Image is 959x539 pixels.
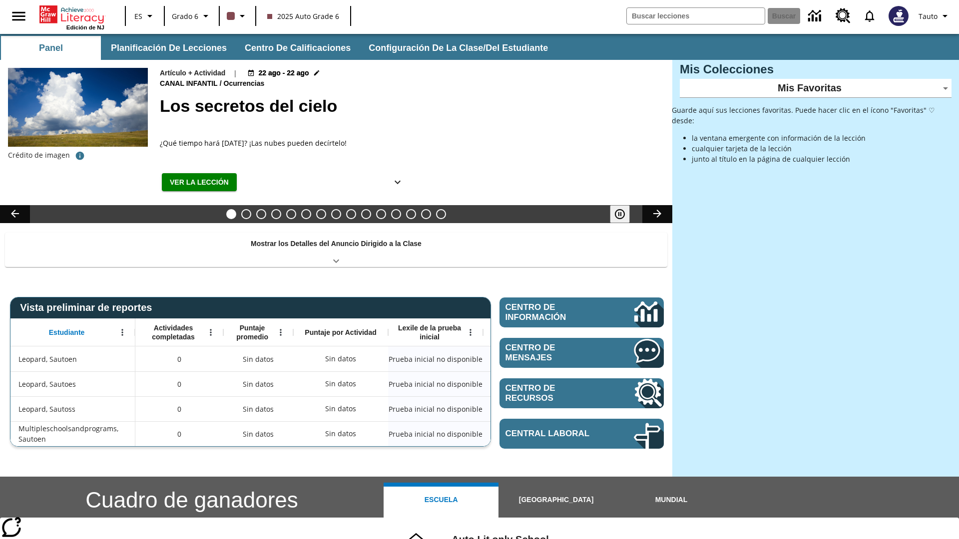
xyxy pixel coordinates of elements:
[376,209,386,219] button: Diapositiva 11 La invasión de los CD con Internet
[692,143,952,154] li: cualquier tarjeta de la lección
[1,36,101,60] button: Panel
[361,209,371,219] button: Diapositiva 10 La moda en la antigua Roma
[115,325,130,340] button: Abrir menú
[251,239,422,249] p: Mostrar los Detalles del Anuncio Dirigido a la Clase
[18,354,77,364] span: Leopard, Sautoen
[18,404,75,414] span: Leopard, Sautoss
[220,79,222,87] span: /
[361,36,556,60] button: Configuración de la clase/del estudiante
[203,325,218,340] button: Abrir menú
[320,424,361,444] div: Sin datos, Multipleschoolsandprograms, Sautoen
[160,68,225,78] p: Artículo + Actividad
[499,297,664,327] a: Centro de información
[384,483,498,518] button: Escuela
[49,328,85,337] span: Estudiante
[20,302,157,313] span: Vista preliminar de reportes
[8,68,148,147] img: cielo azul con nubes altas y grandes sobre un campo verde
[919,11,938,21] span: Tauto
[499,338,664,368] a: Centro de mensajes
[135,396,223,421] div: 0, Leopard, Sautoss
[259,68,309,78] span: 22 ago - 22 ago
[672,105,952,126] p: Guarde aquí sus lecciones favoritas. Puede hacer clic en el ícono "Favoritas" ♡ desde:
[301,209,311,219] button: Diapositiva 6 ¿Los autos del futuro?
[70,147,90,165] button: Crédito de foto: Svetlana Lukienko/Shutterstock
[421,209,431,219] button: Diapositiva 14 En memoria de la jueza O'Connor
[505,343,604,363] span: Centro de mensajes
[267,11,339,21] span: 2025 Auto Grade 6
[223,371,293,396] div: Sin datos, Leopard, Sautoes
[883,3,915,29] button: Escoja un nuevo avatar
[857,3,883,29] a: Notificaciones
[238,374,279,394] span: Sin datos
[160,93,660,119] h2: Los secretos del cielo
[223,7,252,25] button: El color de la clase es café oscuro. Cambiar el color de la clase.
[505,302,600,322] span: Centro de información
[177,354,181,364] span: 0
[320,349,361,369] div: Sin datos, Leopard, Sautoen
[483,346,578,371] div: Sin datos, Leopard, Sautoen
[406,209,416,219] button: Diapositiva 13 ¡Hurra por el Día de la Constitución!
[4,1,33,31] button: Abrir el menú lateral
[135,346,223,371] div: 0, Leopard, Sautoen
[172,11,198,21] span: Grado 6
[505,383,604,403] span: Centro de recursos
[389,429,482,439] span: Prueba inicial no disponible, Multipleschoolsandprograms, Sautoen
[915,7,955,25] button: Perfil/Configuración
[238,399,279,419] span: Sin datos
[129,7,161,25] button: Lenguaje: ES, Selecciona un idioma
[889,6,909,26] img: Avatar
[499,378,664,408] a: Centro de recursos, Se abrirá en una pestaña nueva.
[627,8,765,24] input: Buscar campo
[316,209,326,219] button: Diapositiva 7 Los últimos colonos
[692,133,952,143] li: la ventana emergente con información de la lección
[680,79,952,98] div: Mis Favoritas
[389,404,482,414] span: Prueba inicial no disponible, Leopard, Sautoss
[160,138,410,148] div: ¿Qué tiempo hará [DATE]? ¡Las nubes pueden decírtelo!
[273,325,288,340] button: Abrir menú
[103,36,235,60] button: Planificación de lecciones
[223,421,293,446] div: Sin datos, Multipleschoolsandprograms, Sautoen
[233,68,237,78] span: |
[346,209,356,219] button: Diapositiva 9 La historia de terror del tomate
[393,323,466,341] span: Lexile de la prueba inicial
[483,396,578,421] div: Sin datos, Leopard, Sautoss
[614,483,729,518] button: Mundial
[389,354,482,364] span: Prueba inicial no disponible, Leopard, Sautoen
[224,78,267,89] span: Ocurrencias
[226,209,236,219] button: Diapositiva 1 Los secretos del cielo
[177,429,181,439] span: 0
[162,173,237,192] button: Ver la lección
[389,379,482,389] span: Prueba inicial no disponible, Leopard, Sautoes
[177,379,181,389] span: 0
[463,325,478,340] button: Abrir menú
[245,68,322,78] button: 22 ago - 22 ago Elegir fechas
[286,209,296,219] button: Diapositiva 5 Niños con trabajos sucios
[66,24,104,30] span: Edición de NJ
[498,483,613,518] button: [GEOGRAPHIC_DATA]
[8,8,339,19] body: Máximo 600 caracteres Presiona Escape para desactivar la barra de herramientas Presiona Alt + F10...
[237,36,359,60] button: Centro de calificaciones
[5,233,667,267] div: Mostrar los Detalles del Anuncio Dirigido a la Clase
[223,346,293,371] div: Sin datos, Leopard, Sautoen
[256,209,266,219] button: Diapositiva 3 ¿Todos a bordo del Hyperloop?
[642,205,672,223] button: Carrusel de lecciones, seguir
[483,421,578,446] div: Sin datos, Multipleschoolsandprograms, Sautoen
[331,209,341,219] button: Diapositiva 8 Energía solar para todos
[160,138,410,148] span: ¿Qué tiempo hará mañana? ¡Las nubes pueden decírtelo!
[610,205,640,223] div: Pausar
[238,424,279,444] span: Sin datos
[160,78,220,89] span: Canal Infantil
[39,4,104,24] a: Portada
[499,419,664,449] a: Central laboral
[228,323,276,341] span: Puntaje promedio
[610,205,630,223] button: Pausar
[8,8,339,19] p: Auto class announcement [DATE] 09:50:00
[39,3,104,30] div: Portada
[692,154,952,164] li: junto al título en la página de cualquier lección
[271,209,281,219] button: Diapositiva 4 ¿Lo quieres con papas fritas?
[135,371,223,396] div: 0, Leopard, Sautoes
[168,7,216,25] button: Grado: Grado 6, Elige un grado
[223,396,293,421] div: Sin datos, Leopard, Sautoss
[802,2,830,30] a: Centro de información
[135,421,223,446] div: 0, Multipleschoolsandprograms, Sautoen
